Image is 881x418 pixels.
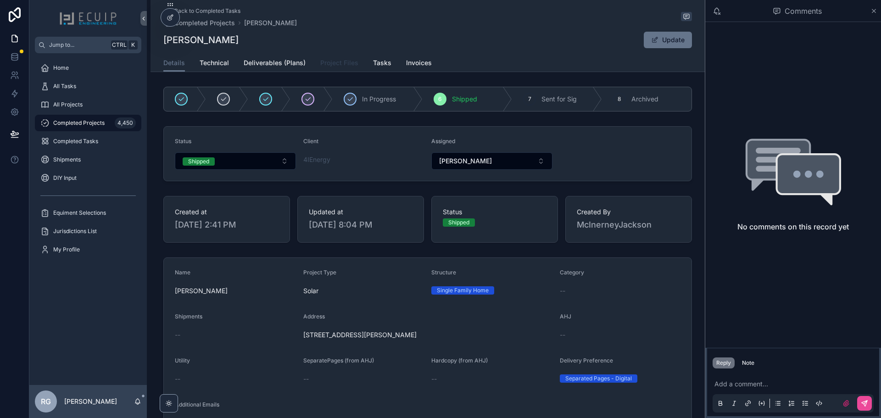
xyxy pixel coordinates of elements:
[309,218,413,231] span: [DATE] 8:04 PM
[713,357,735,368] button: Reply
[560,286,565,295] span: --
[35,37,141,53] button: Jump to...CtrlK
[373,58,391,67] span: Tasks
[41,396,51,407] span: RG
[35,223,141,240] a: Jurisdictions List
[35,96,141,113] a: All Projects
[309,207,413,217] span: Updated at
[53,228,97,235] span: Jurisdictions List
[35,133,141,150] a: Completed Tasks
[303,286,318,295] span: Solar
[320,55,358,73] a: Project Files
[244,55,306,73] a: Deliverables (Plans)
[560,330,565,340] span: --
[35,151,141,168] a: Shipments
[631,95,658,104] span: Archived
[244,18,297,28] a: [PERSON_NAME]
[785,6,822,17] span: Comments
[560,269,584,276] span: Category
[53,174,77,182] span: DIY Input
[175,401,219,408] span: Additional Emails
[303,269,336,276] span: Project Type
[53,246,80,253] span: My Profile
[188,157,209,166] div: Shipped
[175,374,180,384] span: --
[111,40,128,50] span: Ctrl
[303,374,309,384] span: --
[175,207,279,217] span: Created at
[560,313,571,320] span: AHJ
[175,152,296,170] button: Select Button
[443,207,546,217] span: Status
[163,18,235,28] a: Completed Projects
[59,11,117,26] img: App logo
[53,83,76,90] span: All Tasks
[163,58,185,67] span: Details
[452,95,477,104] span: Shipped
[577,207,680,217] span: Created By
[175,286,296,295] span: [PERSON_NAME]
[175,218,279,231] span: [DATE] 2:41 PM
[35,115,141,131] a: Completed Projects4,450
[29,53,147,270] div: scrollable content
[53,101,83,108] span: All Projects
[362,95,396,104] span: In Progress
[53,209,106,217] span: Equiment Selections
[163,55,185,72] a: Details
[303,155,330,164] a: 4IEnergy
[431,138,455,145] span: Assigned
[175,138,191,145] span: Status
[541,95,577,104] span: Sent for Sig
[53,138,98,145] span: Completed Tasks
[35,241,141,258] a: My Profile
[200,55,229,73] a: Technical
[431,269,456,276] span: Structure
[64,397,117,406] p: [PERSON_NAME]
[175,357,190,364] span: Utility
[320,58,358,67] span: Project Files
[163,33,239,46] h1: [PERSON_NAME]
[35,170,141,186] a: DIY Input
[528,95,531,103] span: 7
[303,330,552,340] span: [STREET_ADDRESS][PERSON_NAME]
[303,313,325,320] span: Address
[163,7,240,15] a: Back to Completed Tasks
[438,95,441,103] span: 6
[644,32,692,48] button: Update
[406,55,432,73] a: Invoices
[437,286,489,295] div: Single Family Home
[129,41,137,49] span: K
[174,18,235,28] span: Completed Projects
[448,218,469,227] div: Shipped
[175,330,180,340] span: --
[53,64,69,72] span: Home
[35,60,141,76] a: Home
[560,357,613,364] span: Delivery Preference
[53,156,81,163] span: Shipments
[49,41,107,49] span: Jump to...
[373,55,391,73] a: Tasks
[431,374,437,384] span: --
[303,357,374,364] span: SeparatePages (from AHJ)
[244,58,306,67] span: Deliverables (Plans)
[737,221,849,232] h2: No comments on this record yet
[431,357,488,364] span: Hardcopy (from AHJ)
[742,359,754,367] div: Note
[115,117,136,128] div: 4,450
[35,78,141,95] a: All Tasks
[738,357,758,368] button: Note
[35,205,141,221] a: Equiment Selections
[53,119,105,127] span: Completed Projects
[565,374,632,383] div: Separated Pages - Digital
[577,218,680,231] span: McInerneyJackson
[200,58,229,67] span: Technical
[175,313,202,320] span: Shipments
[175,269,190,276] span: Name
[174,7,240,15] span: Back to Completed Tasks
[618,95,621,103] span: 8
[406,58,432,67] span: Invoices
[439,156,492,166] span: [PERSON_NAME]
[431,152,552,170] button: Select Button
